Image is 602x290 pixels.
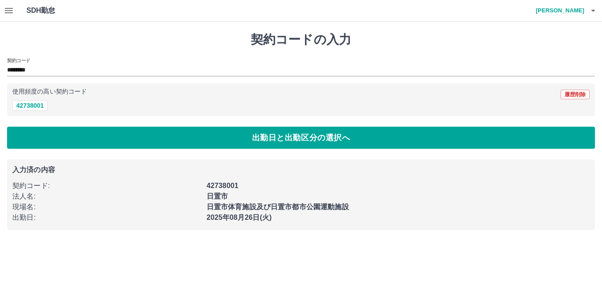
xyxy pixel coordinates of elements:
p: 入力済の内容 [12,166,590,173]
b: 日置市体育施設及び日置市都市公園運動施設 [207,203,349,211]
b: 42738001 [207,182,238,189]
p: 法人名 : [12,191,201,202]
button: 42738001 [12,100,48,111]
h1: 契約コードの入力 [7,32,595,47]
p: 契約コード : [12,181,201,191]
button: 出勤日と出勤区分の選択へ [7,127,595,149]
p: 現場名 : [12,202,201,212]
p: 出勤日 : [12,212,201,223]
b: 2025年08月26日(火) [207,214,272,221]
b: 日置市 [207,192,228,200]
p: 使用頻度の高い契約コード [12,89,87,95]
h2: 契約コード [7,57,30,64]
button: 履歴削除 [561,90,590,99]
